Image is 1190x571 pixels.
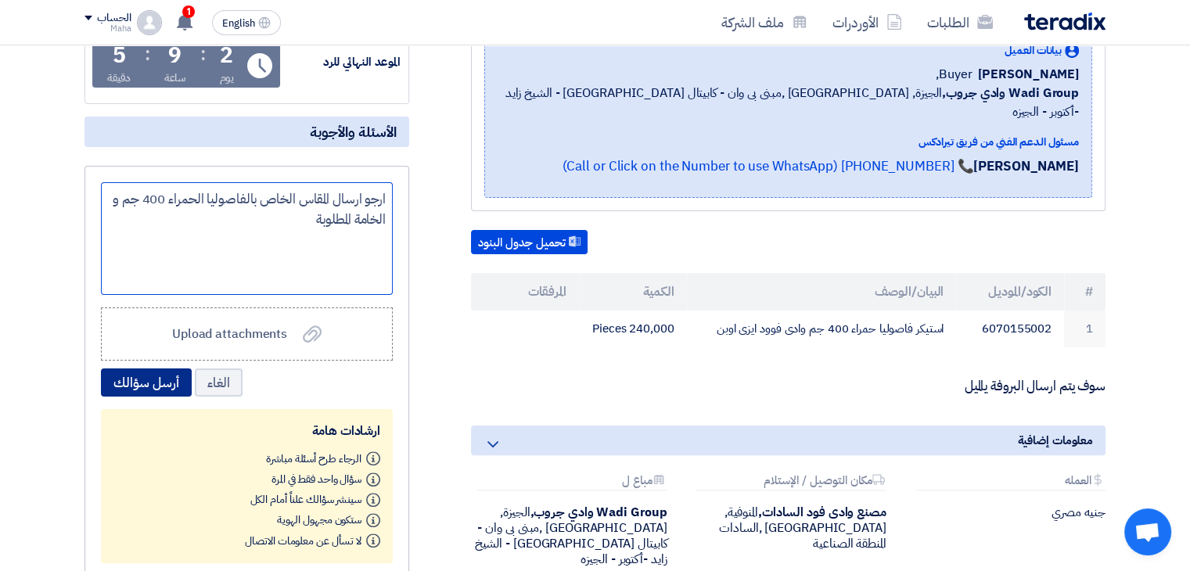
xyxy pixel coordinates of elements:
a: الأوردرات [820,4,915,41]
button: أرسل سؤالك [101,368,192,397]
span: Upload attachments [172,325,287,343]
span: الجيزة, [GEOGRAPHIC_DATA] ,مبنى بى وان - كابيتال [GEOGRAPHIC_DATA] - الشيخ زايد -أكتوبر - الجيزه [498,84,1079,121]
div: الحساب [97,12,131,25]
div: جنيه مصري [910,505,1106,520]
b: Wadi Group وادي جروب, [530,503,667,522]
th: # [1064,273,1106,311]
span: [PERSON_NAME] [978,65,1079,84]
span: سؤال واحد فقط في المرة [271,471,361,487]
div: 5 [113,45,126,66]
button: English [212,10,281,35]
button: تحميل جدول البنود [471,230,588,255]
div: اكتب سؤالك هنا [101,182,393,295]
th: الكود/الموديل [956,273,1064,311]
div: : [145,40,150,68]
th: الكمية [579,273,687,311]
div: : [200,40,206,68]
span: لا تسأل عن معلومات الاتصال [245,532,361,548]
div: الجيزة, [GEOGRAPHIC_DATA] ,مبنى بى وان - كابيتال [GEOGRAPHIC_DATA] - الشيخ زايد -أكتوبر - الجيزه [471,505,667,567]
p: سوف يتم ارسال البروفة يالميل [471,379,1106,394]
a: 📞 [PHONE_NUMBER] (Call or Click on the Number to use WhatsApp) [562,156,973,176]
b: Wadi Group وادي جروب, [942,84,1079,102]
div: 2 [220,45,233,66]
td: 240,000 Pieces [579,311,687,347]
td: 6070155002 [956,311,1064,347]
span: English [222,18,255,29]
div: المنوفية, [GEOGRAPHIC_DATA] ,السادات المنطقة الصناعية [690,505,886,551]
span: معلومات إضافية [1017,432,1093,449]
div: ارشادات هامة [113,422,380,440]
a: Open chat [1124,508,1171,555]
a: الطلبات [915,4,1005,41]
strong: [PERSON_NAME] [973,156,1079,176]
div: 9 [168,45,182,66]
div: مسئول الدعم الفني من فريق تيرادكس [498,134,1079,150]
div: Maha [84,24,131,33]
th: المرفقات [471,273,579,311]
span: الأسئلة والأجوبة [310,123,397,141]
td: استيكر فاصوليا حمراء 400 جم وادى فوود ايزى اوبن [687,311,957,347]
span: Buyer, [936,65,972,84]
button: الغاء [195,368,243,397]
span: بيانات العميل [1005,42,1062,59]
div: العمله [916,474,1106,490]
div: مباع ل [477,474,667,490]
div: دقيقة [107,70,131,86]
span: سينشر سؤالك علناً أمام الكل [250,491,361,508]
div: ساعة [164,70,187,86]
span: الرجاء طرح أسئلة مباشرة [266,450,361,466]
div: مكان التوصيل / الإستلام [696,474,886,490]
td: 1 [1064,311,1106,347]
span: ستكون مجهول الهوية [277,512,361,528]
div: يوم [219,70,234,86]
div: الموعد النهائي للرد [283,53,401,71]
img: profile_test.png [137,10,162,35]
span: 1 [182,5,195,18]
th: البيان/الوصف [687,273,957,311]
img: Teradix logo [1024,13,1106,31]
a: ملف الشركة [709,4,820,41]
b: مصنع وادى فود السادات, [758,503,886,522]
